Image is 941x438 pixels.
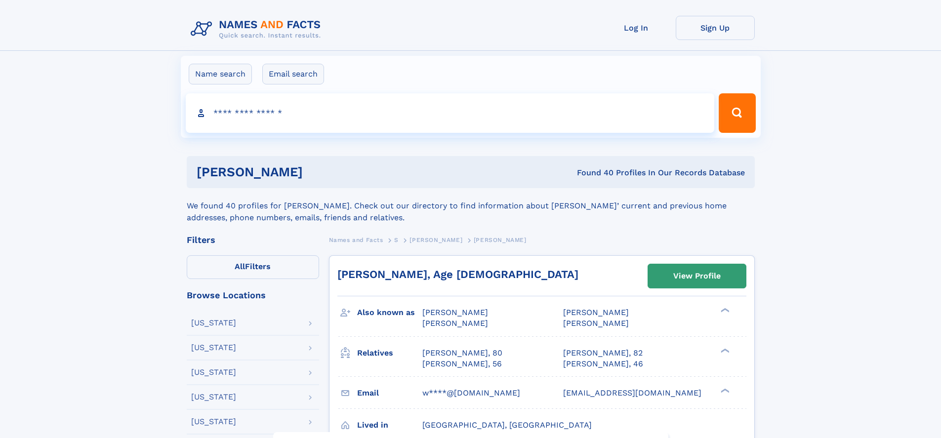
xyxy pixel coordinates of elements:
h1: [PERSON_NAME] [197,166,440,178]
span: All [235,262,245,271]
a: [PERSON_NAME] [409,234,462,246]
input: search input [186,93,715,133]
a: Sign Up [676,16,755,40]
a: Log In [597,16,676,40]
button: Search Button [719,93,755,133]
div: [US_STATE] [191,393,236,401]
label: Name search [189,64,252,84]
span: [PERSON_NAME] [422,308,488,317]
span: S [394,237,399,243]
a: S [394,234,399,246]
h3: Lived in [357,417,422,434]
h3: Relatives [357,345,422,361]
div: Browse Locations [187,291,319,300]
div: ❯ [718,347,730,354]
div: We found 40 profiles for [PERSON_NAME]. Check out our directory to find information about [PERSON... [187,188,755,224]
span: [GEOGRAPHIC_DATA], [GEOGRAPHIC_DATA] [422,420,592,430]
label: Filters [187,255,319,279]
a: [PERSON_NAME], 56 [422,358,502,369]
span: [PERSON_NAME] [563,319,629,328]
img: Logo Names and Facts [187,16,329,42]
a: [PERSON_NAME], Age [DEMOGRAPHIC_DATA] [337,268,578,280]
div: [US_STATE] [191,344,236,352]
span: [PERSON_NAME] [409,237,462,243]
div: [US_STATE] [191,418,236,426]
div: Filters [187,236,319,244]
div: [US_STATE] [191,368,236,376]
a: [PERSON_NAME], 46 [563,358,643,369]
h3: Also known as [357,304,422,321]
div: View Profile [673,265,721,287]
a: [PERSON_NAME], 80 [422,348,502,358]
a: [PERSON_NAME], 82 [563,348,643,358]
label: Email search [262,64,324,84]
h3: Email [357,385,422,401]
div: ❯ [718,307,730,314]
div: ❯ [718,387,730,394]
span: [EMAIL_ADDRESS][DOMAIN_NAME] [563,388,701,398]
a: Names and Facts [329,234,383,246]
div: [US_STATE] [191,319,236,327]
span: [PERSON_NAME] [474,237,527,243]
a: View Profile [648,264,746,288]
span: [PERSON_NAME] [563,308,629,317]
span: [PERSON_NAME] [422,319,488,328]
div: Found 40 Profiles In Our Records Database [440,167,745,178]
